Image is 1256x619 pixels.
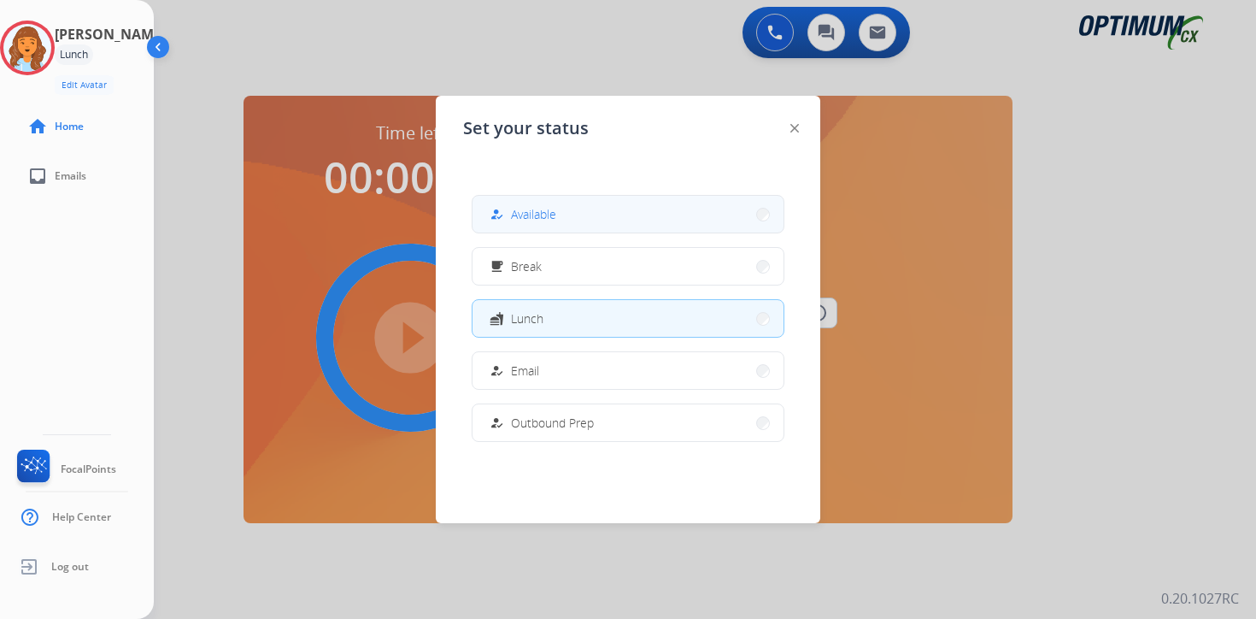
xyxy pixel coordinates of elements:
span: Lunch [511,309,543,327]
span: Log out [51,560,89,574]
a: FocalPoints [14,450,116,489]
img: close-button [790,124,799,133]
button: Available [472,196,784,233]
mat-icon: how_to_reg [490,363,504,378]
mat-icon: how_to_reg [490,416,504,430]
mat-icon: inbox [27,166,48,186]
button: Email [472,352,784,389]
mat-icon: home [27,116,48,137]
img: avatar [3,24,51,72]
span: Email [511,362,539,380]
mat-icon: free_breakfast [490,259,504,274]
span: Break [511,257,542,275]
button: Lunch [472,300,784,337]
span: Available [511,205,556,223]
button: Break [472,248,784,285]
span: Help Center [52,510,111,524]
span: Emails [55,169,86,183]
span: Set your status [463,116,589,140]
button: Outbound Prep [472,404,784,441]
div: Lunch [55,44,93,65]
span: Home [55,120,84,133]
button: Edit Avatar [55,75,114,95]
span: FocalPoints [61,463,116,476]
mat-icon: how_to_reg [490,207,504,221]
p: 0.20.1027RC [1161,588,1239,609]
mat-icon: fastfood [490,311,504,326]
h3: [PERSON_NAME] [55,24,166,44]
span: Outbound Prep [511,414,594,432]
